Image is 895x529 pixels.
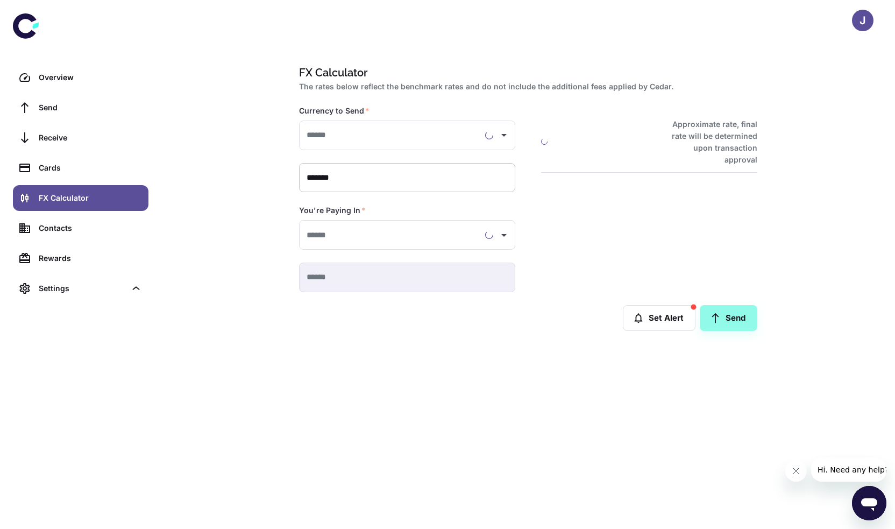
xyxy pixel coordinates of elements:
a: Contacts [13,215,148,241]
div: FX Calculator [39,192,142,204]
div: Settings [13,276,148,301]
div: Rewards [39,252,142,264]
span: Hi. Need any help? [6,8,77,16]
label: You're Paying In [299,205,366,216]
button: Set Alert [623,305,695,331]
div: Receive [39,132,142,144]
div: Overview [39,72,142,83]
label: Currency to Send [299,105,370,116]
iframe: Close message [785,460,807,482]
h1: FX Calculator [299,65,753,81]
button: J [852,10,873,31]
a: Overview [13,65,148,90]
div: Send [39,102,142,114]
a: Receive [13,125,148,151]
button: Open [496,228,512,243]
iframe: Button to launch messaging window [852,486,886,520]
div: Cards [39,162,142,174]
a: Send [13,95,148,121]
div: Contacts [39,222,142,234]
a: Cards [13,155,148,181]
div: Settings [39,283,126,294]
h6: Approximate rate, final rate will be determined upon transaction approval [660,118,757,166]
button: Open [496,128,512,143]
a: FX Calculator [13,185,148,211]
iframe: Message from company [811,458,886,482]
a: Rewards [13,245,148,271]
a: Send [700,305,757,331]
